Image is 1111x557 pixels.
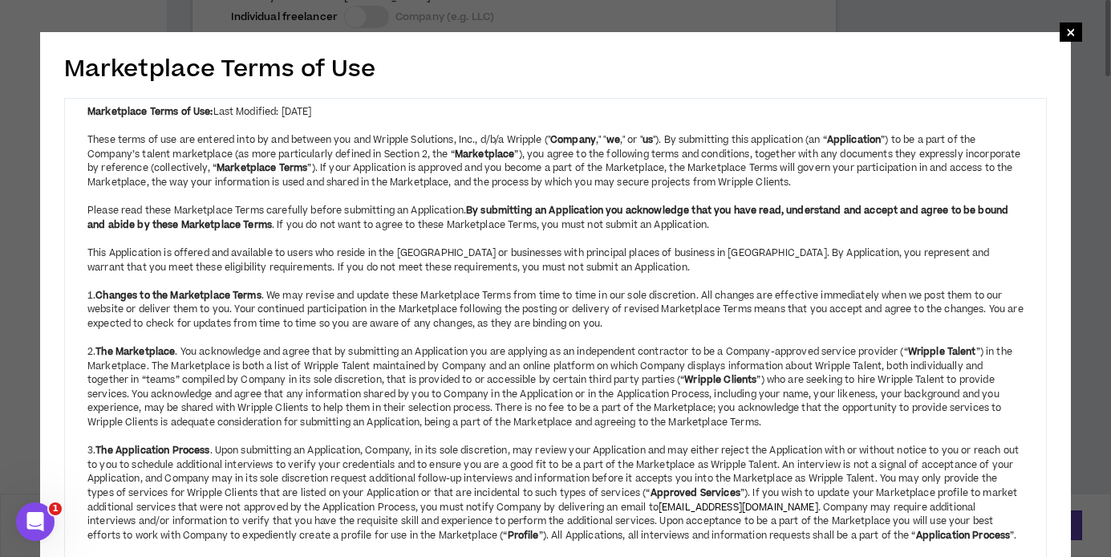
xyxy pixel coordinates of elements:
[217,161,307,175] strong: Marketplace Terms
[16,502,55,541] iframe: Intercom live chat
[455,148,515,161] strong: Marketplace
[49,502,62,515] span: 1
[95,345,175,359] strong: The Marketplace
[550,133,596,147] strong: Company
[827,133,882,147] strong: Application
[87,204,1024,232] div: Please read these Marketplace Terms carefully before submitting an Application. . If you do not w...
[684,373,756,387] strong: Wripple Clients
[87,430,1024,543] div: 3. . Upon submitting an Application, Company, in its sole discretion, may review your Application...
[87,133,1024,189] div: These terms of use are entered into by and between you and Wripple Solutions, Inc., d/b/a Wripple...
[651,486,740,500] strong: Approved Services
[643,133,653,147] strong: us
[606,133,620,147] strong: we
[87,105,213,119] strong: Marketplace Terms of Use:
[64,52,1047,86] h2: Marketplace Terms of Use
[87,331,1024,430] div: 2. . You acknowledge and agree that by submitting an Application you are applying as an independe...
[87,105,1024,120] div: Last Modified: [DATE]
[87,204,1008,232] strong: By submitting an Application you acknowledge that you have read, understand and accept and agree ...
[508,529,539,543] strong: Profile
[87,274,1024,331] div: 1. . We may revise and update these Marketplace Terms from time to time in our sole discretion. A...
[916,529,1011,543] strong: Application Process
[1066,22,1076,42] span: ×
[95,444,209,457] strong: The Application Process
[659,501,818,514] a: [EMAIL_ADDRESS][DOMAIN_NAME]
[95,289,261,303] strong: Changes to the Marketplace Terms
[908,345,976,359] strong: Wripple Talent
[87,246,1024,274] div: This Application is offered and available to users who reside in the [GEOGRAPHIC_DATA] or busines...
